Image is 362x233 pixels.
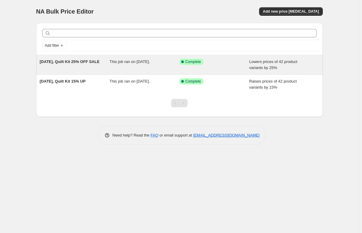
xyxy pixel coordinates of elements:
[249,79,297,90] span: Raises prices of 42 product variants by 15%
[186,59,201,64] span: Complete
[263,9,319,14] span: Add new price [MEDICAL_DATA]
[151,133,158,137] a: FAQ
[110,79,150,83] span: This job ran on [DATE].
[171,99,188,107] nav: Pagination
[36,8,94,15] span: NA Bulk Price Editor
[40,79,86,83] span: [DATE], Quilt Kit 15% UP
[186,79,201,84] span: Complete
[45,43,59,48] span: Add filter
[110,59,150,64] span: This job ran on [DATE].
[259,7,322,16] button: Add new price [MEDICAL_DATA]
[113,133,151,137] span: Need help? Read the
[193,133,259,137] a: [EMAIL_ADDRESS][DOMAIN_NAME]
[40,59,100,64] span: [DATE], Quilt Kit 25% OFF SALE
[158,133,193,137] span: or email support at
[42,42,66,49] button: Add filter
[249,59,297,70] span: Lowers prices of 42 product variants by 25%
